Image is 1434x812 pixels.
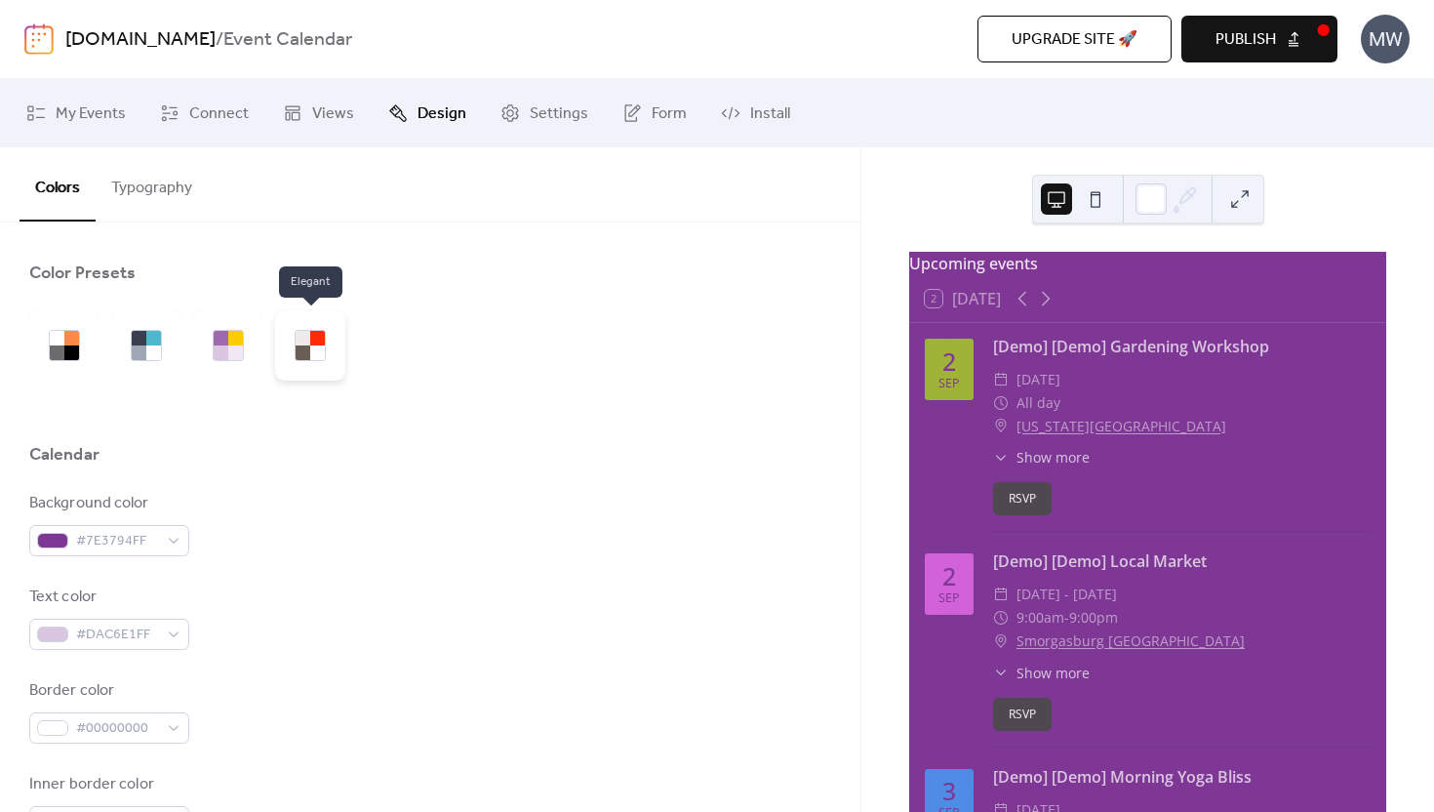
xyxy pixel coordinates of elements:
a: [DOMAIN_NAME] [65,21,216,59]
div: ​ [993,391,1009,415]
button: RSVP [993,482,1052,515]
div: ​ [993,663,1009,683]
span: 9:00pm [1069,606,1118,629]
div: Background color [29,492,185,515]
div: [Demo] [Demo] Local Market [993,549,1371,573]
span: Upgrade site 🚀 [1012,28,1137,52]
div: 3 [942,779,956,803]
span: Form [652,102,687,126]
span: #00000000 [76,717,158,741]
span: [DATE] [1016,368,1060,391]
a: Design [374,87,481,140]
div: ​ [993,415,1009,438]
div: ​ [993,629,1009,653]
a: [US_STATE][GEOGRAPHIC_DATA] [1016,415,1226,438]
button: Colors [20,147,96,222]
img: logo [24,23,54,55]
span: #7E3794FF [76,530,158,553]
span: My Events [56,102,126,126]
a: Install [706,87,805,140]
span: Publish [1215,28,1276,52]
div: Inner border color [29,773,185,796]
span: Install [750,102,790,126]
button: ​Show more [993,663,1090,683]
span: Settings [530,102,588,126]
div: Color Presets [29,262,136,285]
button: ​Show more [993,447,1090,467]
a: Smorgasburg [GEOGRAPHIC_DATA] [1016,629,1245,653]
button: Publish [1181,16,1337,62]
div: ​ [993,447,1009,467]
div: Text color [29,586,185,609]
span: Elegant [279,266,342,298]
div: ​ [993,606,1009,629]
div: Upcoming events [909,252,1386,275]
span: Connect [189,102,249,126]
div: Sep [938,592,960,605]
button: Upgrade site 🚀 [977,16,1172,62]
div: ​ [993,583,1009,606]
a: Views [268,87,369,140]
div: 2 [942,349,956,374]
span: Show more [1016,447,1090,467]
span: All day [1016,391,1060,415]
span: 9:00am [1016,606,1064,629]
div: 2 [942,564,956,589]
span: - [1064,606,1069,629]
div: [Demo] [Demo] Morning Yoga Bliss [993,765,1371,789]
span: Show more [1016,663,1090,683]
a: Form [608,87,701,140]
a: Connect [145,87,263,140]
div: Sep [938,378,960,390]
a: My Events [12,87,140,140]
button: RSVP [993,698,1052,731]
button: Typography [96,147,208,220]
div: Border color [29,679,185,703]
div: MW [1361,15,1410,63]
b: Event Calendar [223,21,352,59]
span: #DAC6E1FF [76,624,158,647]
a: Settings [486,87,603,140]
div: [Demo] [Demo] Gardening Workshop [993,335,1371,358]
b: / [216,21,223,59]
div: ​ [993,368,1009,391]
span: Design [418,102,466,126]
span: [DATE] - [DATE] [1016,583,1117,606]
div: Calendar [29,443,100,467]
span: Views [312,102,354,126]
